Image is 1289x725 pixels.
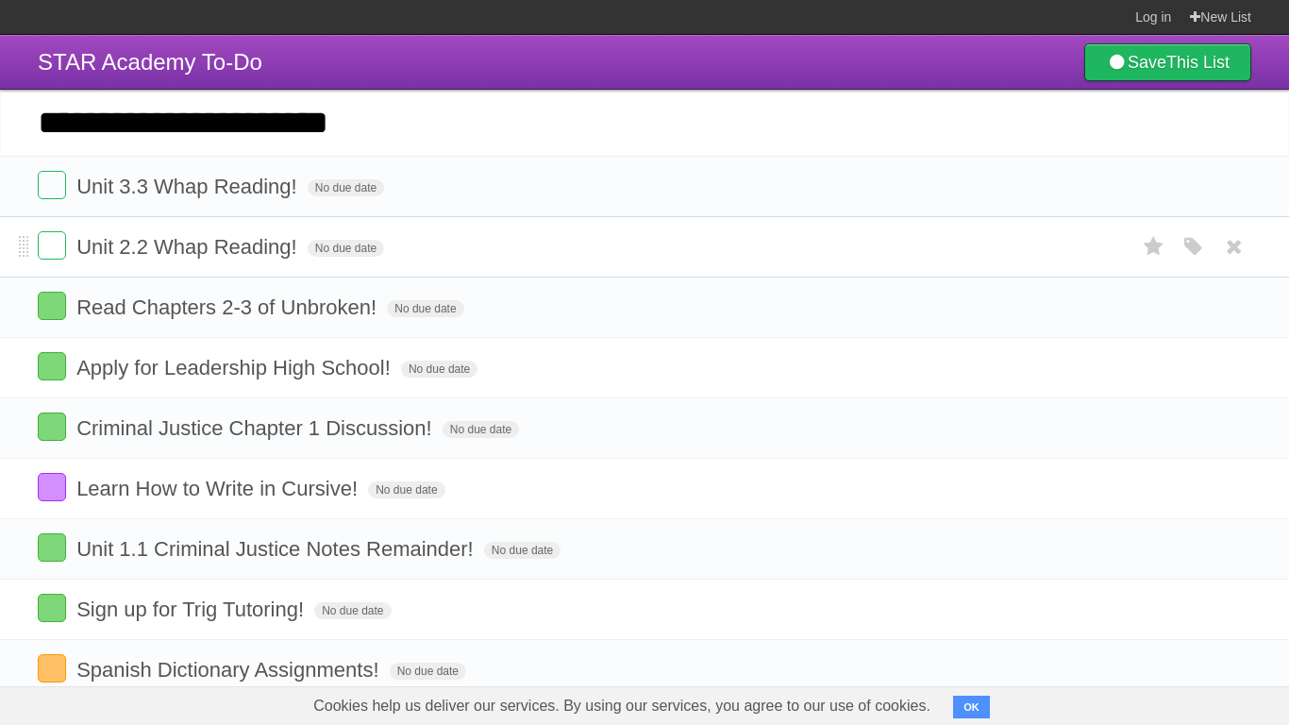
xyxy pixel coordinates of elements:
[38,533,66,562] label: Done
[38,352,66,380] label: Done
[308,179,384,196] span: No due date
[401,361,477,378] span: No due date
[38,171,66,199] label: Done
[76,356,395,379] span: Apply for Leadership High School!
[443,421,519,438] span: No due date
[953,696,990,718] button: OK
[1084,43,1251,81] a: SaveThis List
[76,175,302,198] span: Unit 3.3 Whap Reading!
[76,537,478,561] span: Unit 1.1 Criminal Justice Notes Remainder!
[38,231,66,260] label: Done
[76,598,309,621] span: Sign up for Trig Tutoring!
[38,292,66,320] label: Done
[38,49,262,75] span: STAR Academy To-Do
[76,235,302,259] span: Unit 2.2 Whap Reading!
[1166,53,1230,72] b: This List
[76,295,381,319] span: Read Chapters 2-3 of Unbroken!
[308,240,384,257] span: No due date
[368,481,444,498] span: No due date
[294,687,949,725] span: Cookies help us deliver our services. By using our services, you agree to our use of cookies.
[38,594,66,622] label: Done
[314,602,391,619] span: No due date
[390,663,466,680] span: No due date
[76,416,437,440] span: Criminal Justice Chapter 1 Discussion!
[76,477,362,500] span: Learn How to Write in Cursive!
[484,542,561,559] span: No due date
[38,413,66,441] label: Done
[387,300,463,317] span: No due date
[38,473,66,501] label: Done
[76,658,383,682] span: Spanish Dictionary Assignments!
[38,654,66,683] label: Done
[1136,231,1172,262] label: Star task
